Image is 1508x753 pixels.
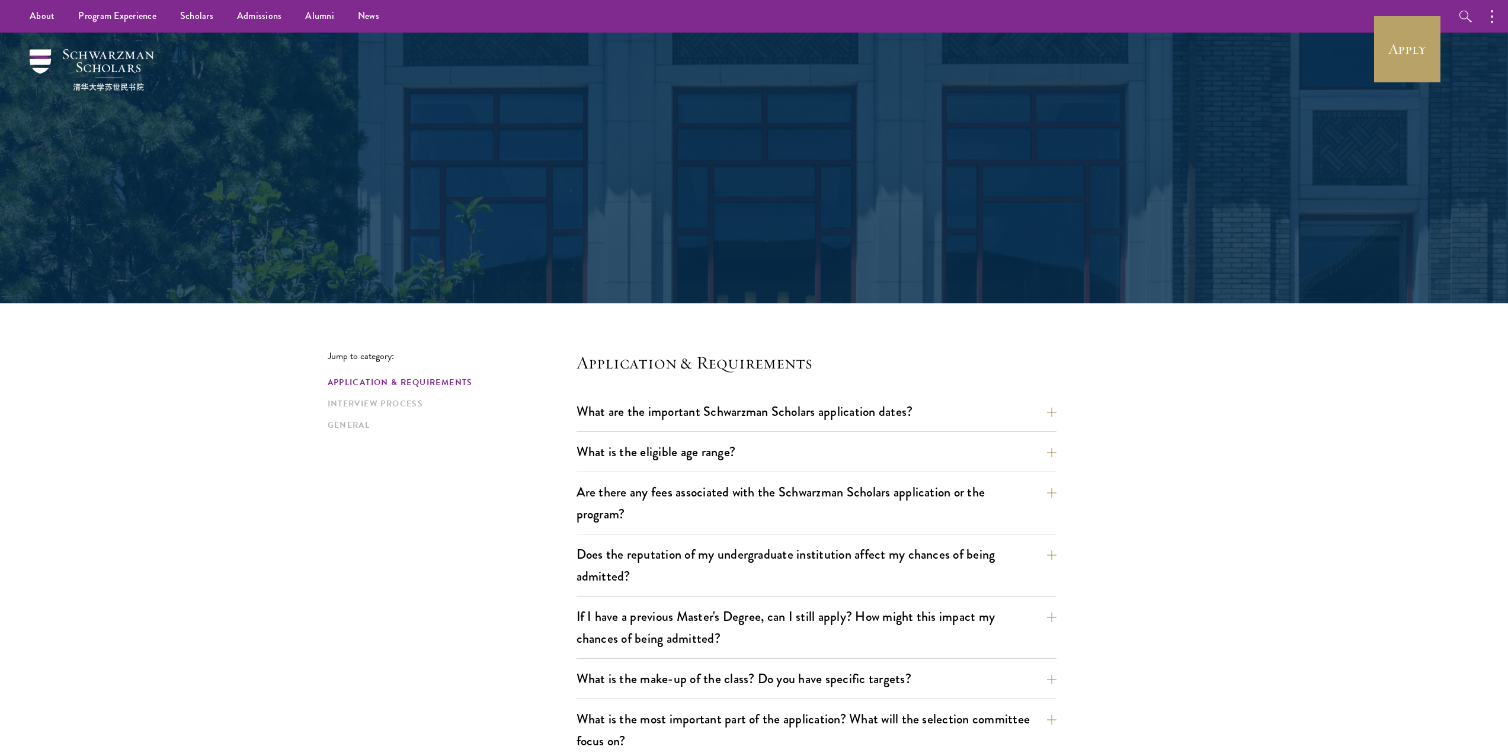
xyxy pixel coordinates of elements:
button: What is the eligible age range? [577,438,1056,465]
button: Does the reputation of my undergraduate institution affect my chances of being admitted? [577,541,1056,589]
a: Apply [1374,16,1440,82]
button: Are there any fees associated with the Schwarzman Scholars application or the program? [577,479,1056,527]
a: General [328,419,569,431]
h4: Application & Requirements [577,351,1056,374]
button: If I have a previous Master's Degree, can I still apply? How might this impact my chances of bein... [577,603,1056,652]
button: What is the make-up of the class? Do you have specific targets? [577,665,1056,692]
a: Application & Requirements [328,376,569,389]
p: Jump to category: [328,351,577,361]
button: What are the important Schwarzman Scholars application dates? [577,398,1056,425]
img: Schwarzman Scholars [30,49,154,91]
a: Interview Process [328,398,569,410]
